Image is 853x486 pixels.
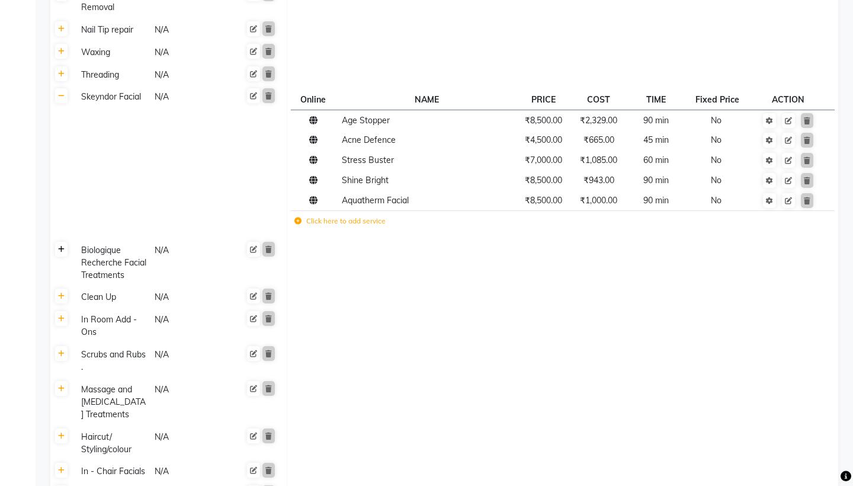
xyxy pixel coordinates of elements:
span: 90 min [643,195,669,206]
span: ₹943.00 [583,175,614,186]
span: 45 min [643,135,669,145]
span: Shine Bright [342,175,389,186]
th: TIME [627,89,686,110]
div: N/A [153,312,226,340]
span: 90 min [643,175,669,186]
span: ₹1,085.00 [580,155,617,165]
span: ₹8,500.00 [525,195,562,206]
div: Scrubs and Rubs . [76,347,149,375]
th: PRICE [516,89,571,110]
div: Biologique Recherche Facial Treatments [76,243,149,283]
div: Massage and [MEDICAL_DATA] Treatments [76,382,149,422]
span: No [711,115,721,126]
div: N/A [153,68,226,82]
span: ₹7,000.00 [525,155,562,165]
th: COST [571,89,626,110]
th: NAME [338,89,516,110]
span: Acne Defence [342,135,396,145]
span: Aquatherm Facial [342,195,409,206]
div: N/A [153,347,226,375]
div: N/A [153,45,226,60]
th: Fixed Price [686,89,751,110]
div: Skeyndor Facial [76,89,149,104]
span: No [711,155,721,165]
div: N/A [153,23,226,37]
span: 90 min [643,115,669,126]
span: No [711,175,721,186]
div: Clean Up [76,290,149,305]
span: ₹4,500.00 [525,135,562,145]
span: ₹8,500.00 [525,175,562,186]
div: N/A [153,290,226,305]
span: ₹1,000.00 [580,195,617,206]
label: Click here to add service [294,216,386,226]
div: Threading [76,68,149,82]
span: Age Stopper [342,115,390,126]
div: Haircut/ Styling/colour [76,430,149,457]
th: ACTION [751,89,825,110]
span: No [711,135,721,145]
span: ₹8,500.00 [525,115,562,126]
div: N/A [153,464,226,479]
div: Waxing [76,45,149,60]
div: In - Chair Facials [76,464,149,479]
div: N/A [153,89,226,104]
div: N/A [153,430,226,457]
span: ₹665.00 [583,135,614,145]
div: Nail Tip repair [76,23,149,37]
span: No [711,195,721,206]
span: ₹2,329.00 [580,115,617,126]
span: Stress Buster [342,155,394,165]
span: 60 min [643,155,669,165]
div: N/A [153,382,226,422]
th: Online [291,89,338,110]
div: N/A [153,243,226,283]
div: In Room Add - Ons [76,312,149,340]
